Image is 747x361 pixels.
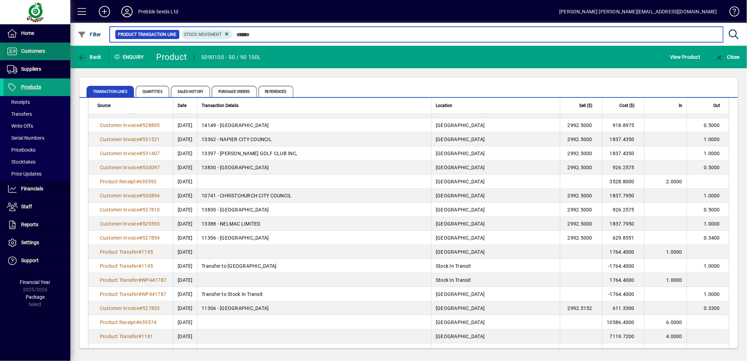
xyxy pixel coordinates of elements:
[602,301,644,315] td: 611.3300
[7,159,36,165] span: Stocktakes
[197,132,431,146] td: 13362 - NAPIER CITY COUNCIL
[100,165,139,170] span: Customer Invoice
[436,207,485,213] span: [GEOGRAPHIC_DATA]
[138,291,141,297] span: #
[139,108,154,114] span: 23658
[139,305,142,311] span: #
[141,334,153,339] span: 1181
[560,189,602,203] td: 2992.5000
[602,231,644,245] td: 629.8551
[139,179,157,184] span: 655592
[173,287,197,301] td: [DATE]
[100,319,136,325] span: Product Receipt
[607,102,641,109] div: Cost ($)
[21,48,45,54] span: Customers
[7,135,44,141] span: Serial Numbers
[97,206,162,214] a: Customer Invoice#527810
[436,291,485,297] span: [GEOGRAPHIC_DATA]
[100,122,139,128] span: Customer Invoice
[258,86,293,97] span: References
[109,51,151,63] div: Enquiry
[97,347,155,354] a: Product Transfer#1181
[202,102,238,109] span: Transaction Details
[21,240,39,245] span: Settings
[602,160,644,175] td: 926.2575
[197,203,431,217] td: 13830 - [GEOGRAPHIC_DATA]
[142,305,160,311] span: 527853
[436,165,485,170] span: [GEOGRAPHIC_DATA]
[4,108,70,120] a: Transfers
[100,305,139,311] span: Customer Invoice
[4,144,70,156] a: Pricebooks
[602,259,644,273] td: -1764.4000
[97,318,159,326] a: Product Receipt#655574
[100,291,138,297] span: Product Transfer
[197,217,431,231] td: 13388 - NELMAC LIMITED
[97,135,162,143] a: Customer Invoice#531521
[100,179,136,184] span: Product Receipt
[173,146,197,160] td: [DATE]
[93,5,116,18] button: Add
[704,137,720,142] span: 1.0000
[436,151,485,156] span: [GEOGRAPHIC_DATA]
[116,5,138,18] button: Profile
[78,54,101,60] span: Back
[178,102,193,109] div: Date
[97,164,162,171] a: Customer Invoice#530097
[436,305,485,311] span: [GEOGRAPHIC_DATA]
[436,122,485,128] span: [GEOGRAPHIC_DATA]
[436,277,471,283] span: Stock In Transit
[141,249,153,255] span: 1195
[139,221,142,227] span: #
[100,151,139,156] span: Customer Invoice
[136,86,169,97] span: Quantities
[142,122,160,128] span: 528895
[7,111,32,117] span: Transfers
[436,221,485,227] span: [GEOGRAPHIC_DATA]
[97,178,159,185] a: Product Receipt#655592
[602,287,644,301] td: -1764.4000
[436,263,471,269] span: Stock In Transit
[118,31,177,38] span: Product Transaction Line
[197,287,431,301] td: Transfer to Stock In Transit
[436,102,556,109] div: Location
[4,216,70,234] a: Reports
[559,6,717,17] div: [PERSON_NAME] [PERSON_NAME][EMAIL_ADDRESS][DOMAIN_NAME]
[139,122,142,128] span: #
[560,203,602,217] td: 2992.5000
[141,348,153,353] span: 1181
[679,102,682,109] span: In
[436,235,485,241] span: [GEOGRAPHIC_DATA]
[97,234,162,242] a: Customer Invoice#527854
[4,61,70,78] a: Suppliers
[178,102,186,109] span: Date
[560,301,602,315] td: 2992.5152
[560,118,602,132] td: 2992.5000
[7,99,30,105] span: Receipts
[100,334,138,339] span: Product Transfer
[715,54,740,60] span: Close
[4,156,70,168] a: Stocktakes
[173,315,197,329] td: [DATE]
[97,276,169,284] a: Product Transfer#WP441787
[97,304,162,312] a: Customer Invoice#527853
[7,123,33,129] span: Write Offs
[97,248,155,256] a: Product Transfer#1195
[142,151,160,156] span: 531407
[141,291,166,297] span: WP441787
[139,235,142,241] span: #
[173,343,197,357] td: [DATE]
[70,51,109,63] app-page-header-button: Back
[666,179,683,184] span: 2.0000
[26,294,45,300] span: Package
[436,348,471,353] span: Stock In Transit
[100,249,138,255] span: Product Transfer
[173,203,197,217] td: [DATE]
[4,198,70,216] a: Staff
[4,25,70,42] a: Home
[138,6,178,17] div: Prebble Seeds Ltd
[197,343,431,357] td: Transfer to [GEOGRAPHIC_DATA]
[704,305,720,311] span: 0.3300
[100,108,136,114] span: Product Receipt
[76,51,103,63] button: Back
